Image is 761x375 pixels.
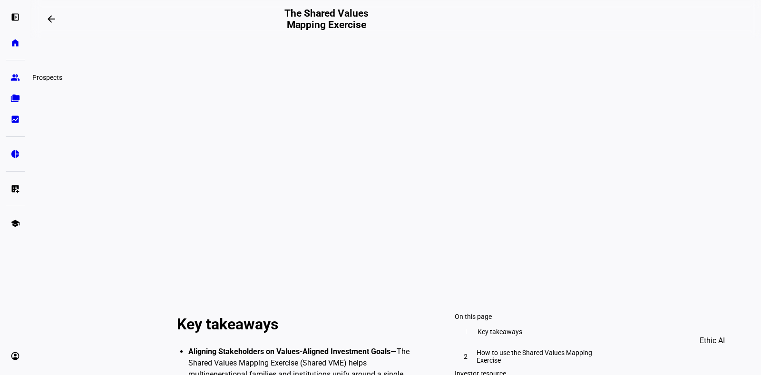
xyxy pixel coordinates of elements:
[10,94,20,103] eth-mat-symbol: folder_copy
[10,12,20,22] eth-mat-symbol: left_panel_open
[460,351,471,362] div: 2
[10,219,20,228] eth-mat-symbol: school
[455,313,615,320] div: On this page
[29,72,66,83] div: Prospects
[278,8,375,30] h2: The Shared Values Mapping Exercise
[46,13,57,25] mat-icon: arrow_backwards
[188,347,390,356] strong: Aligning Stakeholders on Values-Aligned Investment Goals
[460,326,472,337] div: 1
[10,38,20,48] eth-mat-symbol: home
[10,115,20,124] eth-mat-symbol: bid_landscape
[10,184,20,193] eth-mat-symbol: list_alt_add
[6,33,25,52] a: home
[6,68,25,87] a: group
[6,89,25,108] a: folder_copy
[177,315,420,334] h2: Key takeaways
[10,73,20,82] eth-mat-symbol: group
[477,349,609,364] span: How to use the Shared Values Mapping Exercise
[478,328,522,336] span: Key takeaways
[6,144,25,163] a: pie_chart
[10,149,20,159] eth-mat-symbol: pie_chart
[6,110,25,129] a: bid_landscape
[10,351,20,361] eth-mat-symbol: account_circle
[700,329,725,352] span: Ethic AI
[686,329,738,352] button: Ethic AI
